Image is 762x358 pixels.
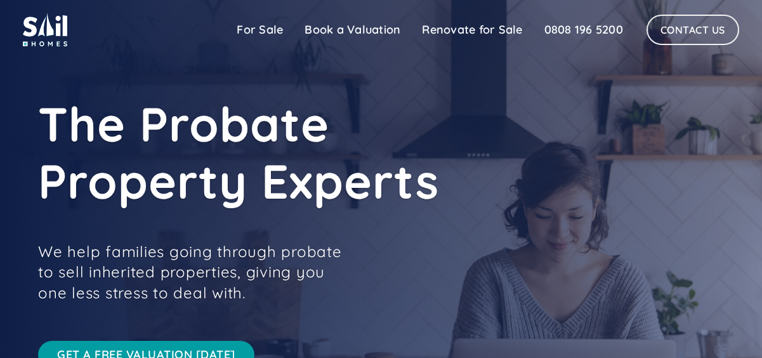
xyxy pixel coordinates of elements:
a: Contact Us [647,15,739,45]
a: For Sale [226,17,294,43]
a: Book a Valuation [294,17,411,43]
p: We help families going through probate to sell inherited properties, giving you one less stress t... [38,241,355,303]
a: 0808 196 5200 [534,17,634,43]
a: Renovate for Sale [411,17,533,43]
h1: The Probate Property Experts [38,95,609,209]
img: sail home logo [23,13,67,46]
